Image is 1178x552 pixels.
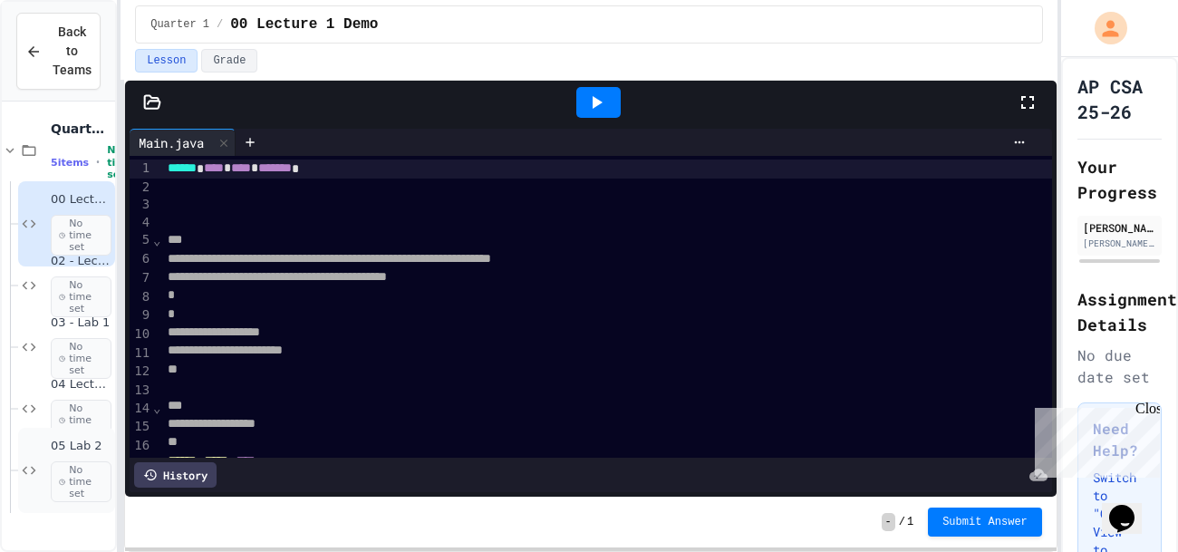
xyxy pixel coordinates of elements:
div: Main.java [130,129,236,156]
span: 00 Lecture 1 Demo [230,14,378,35]
span: • [96,155,100,169]
span: Fold line [152,401,161,415]
div: History [134,462,217,488]
span: / [899,515,905,529]
div: 1 [130,160,152,179]
span: / [217,17,223,32]
div: 7 [130,269,152,288]
button: Submit Answer [928,508,1042,537]
span: 02 - Lecture 1 Problem 2 [51,254,111,269]
button: Lesson [135,49,198,73]
span: 00 Lecture 1 Demo [51,192,111,208]
iframe: chat widget [1102,479,1160,534]
span: No time set [107,144,132,180]
div: 13 [130,382,152,400]
span: No time set [51,338,111,380]
span: No time set [51,215,111,257]
div: Chat with us now!Close [7,7,125,115]
div: Main.java [130,133,213,152]
span: 05 Lab 2 [51,439,111,454]
span: 03 - Lab 1 [51,315,111,331]
div: 9 [130,306,152,325]
button: Back to Teams [16,13,101,90]
div: 3 [130,196,152,214]
span: - [882,513,895,531]
div: [PERSON_NAME][EMAIL_ADDRESS][PERSON_NAME][DOMAIN_NAME] [1083,237,1156,250]
span: No time set [51,461,111,503]
div: 5 [130,231,152,250]
h2: Your Progress [1077,154,1162,205]
h1: AP CSA 25-26 [1077,73,1162,124]
span: No time set [51,400,111,441]
span: Quarter 1 [150,17,209,32]
div: 4 [130,214,152,232]
div: 10 [130,325,152,344]
div: 16 [130,437,152,456]
span: 1 [907,515,913,529]
span: Fold line [152,457,161,471]
div: 6 [130,250,152,269]
div: [PERSON_NAME] [1083,219,1156,236]
span: Quarter 1 [51,121,111,137]
div: 12 [130,363,152,382]
div: 15 [130,418,152,437]
iframe: chat widget [1028,401,1160,478]
div: 2 [130,179,152,197]
span: No time set [51,276,111,318]
div: 17 [130,456,152,475]
span: Fold line [152,233,161,247]
span: Submit Answer [942,515,1028,529]
div: 8 [130,288,152,307]
span: Back to Teams [53,23,92,80]
div: My Account [1076,7,1132,49]
h2: Assignment Details [1077,286,1162,337]
button: Grade [201,49,257,73]
div: 14 [130,400,152,419]
div: No due date set [1077,344,1162,388]
span: 04 Lecture 2 Notes [51,377,111,392]
div: 11 [130,344,152,363]
span: 5 items [51,157,89,169]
